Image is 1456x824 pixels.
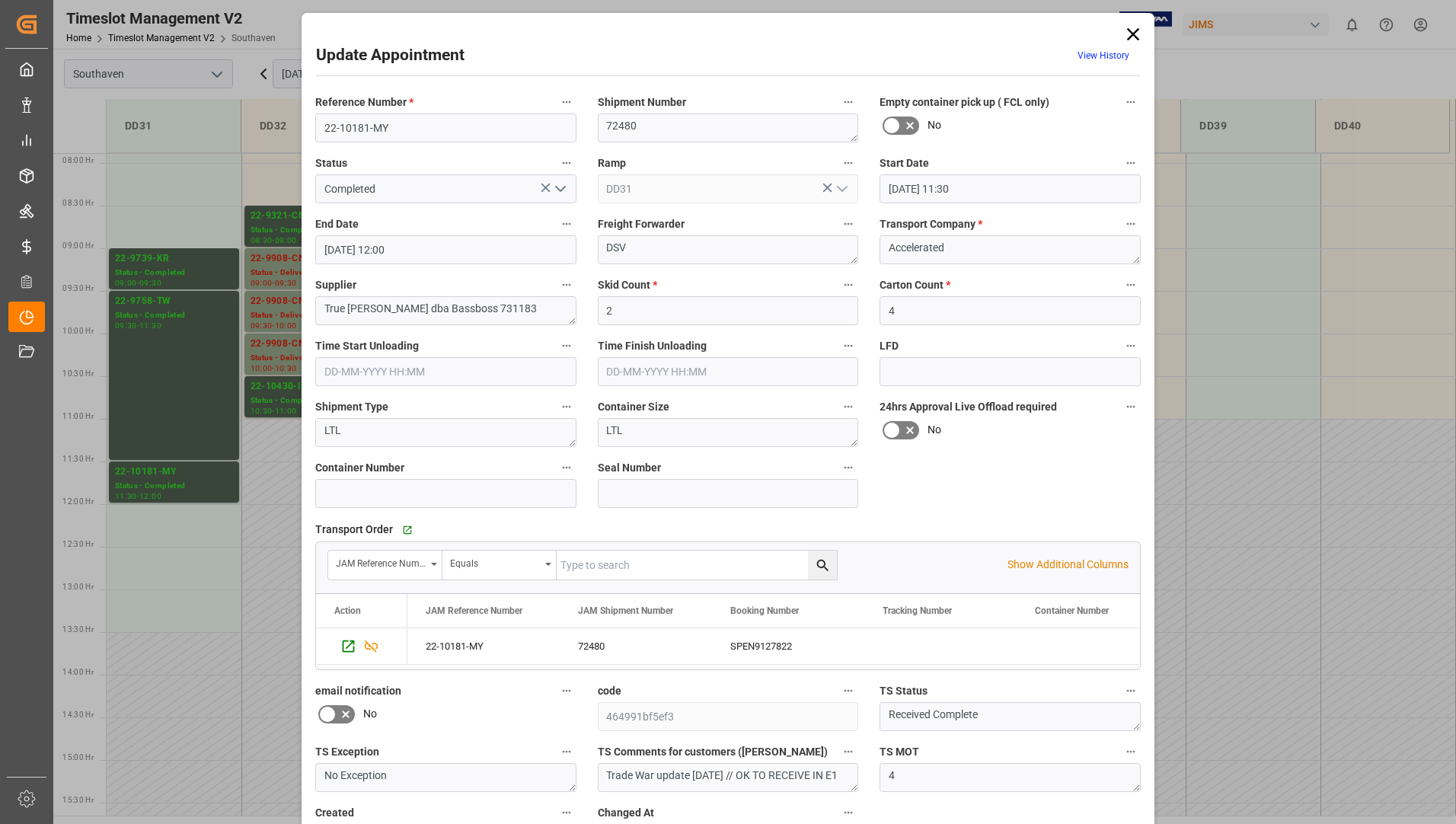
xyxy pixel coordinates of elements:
span: Changed At [598,805,654,821]
span: Tracking Number [883,605,952,616]
span: JAM Shipment Number [578,605,673,616]
button: TS Exception [557,742,576,762]
button: Status [557,153,576,173]
button: 24hrs Approval Live Offload required [1121,397,1141,417]
span: Container Number [315,460,404,476]
span: Booking Number [730,605,799,616]
button: Container Size [838,397,858,417]
span: TS Comments for customers ([PERSON_NAME]) [598,744,828,760]
button: Shipment Number [838,92,858,112]
span: No [928,422,941,438]
button: Seal Number [838,458,858,477]
button: search button [808,551,837,580]
span: email notification [315,683,401,699]
button: Reference Number * [557,92,576,112]
span: No [928,117,941,133]
button: Time Start Unloading [557,336,576,356]
span: No [363,706,377,722]
textarea: LTL [315,418,576,447]
textarea: DSV [598,235,859,264]
button: End Date [557,214,576,234]
textarea: Trade War update [DATE] // OK TO RECEIVE IN E1 [598,763,859,792]
button: Freight Forwarder [838,214,858,234]
span: Freight Forwarder [598,216,685,232]
textarea: No Exception [315,763,576,792]
textarea: Accelerated [880,235,1141,264]
span: Carton Count [880,277,950,293]
button: Transport Company * [1121,214,1141,234]
span: Ramp [598,155,626,171]
span: Container Size [598,399,669,415]
input: Type to search/select [598,174,859,203]
button: open menu [548,177,570,201]
div: JAM Reference Number [336,553,426,570]
span: Shipment Number [598,94,686,110]
span: TS MOT [880,744,919,760]
input: Type to search/select [315,174,576,203]
span: Supplier [315,277,356,293]
span: 24hrs Approval Live Offload required [880,399,1057,415]
span: Reference Number [315,94,413,110]
span: Skid Count [598,277,657,293]
span: JAM Reference Number [426,605,522,616]
span: TS Exception [315,744,379,760]
input: DD-MM-YYYY HH:MM [315,235,576,264]
button: Carton Count * [1121,275,1141,295]
button: code [838,681,858,701]
span: Empty container pick up ( FCL only) [880,94,1049,110]
a: View History [1078,50,1129,61]
span: Shipment Type [315,399,388,415]
button: Supplier [557,275,576,295]
textarea: LTL [598,418,859,447]
span: Container Number [1035,605,1109,616]
input: DD-MM-YYYY HH:MM [598,357,859,386]
button: Shipment Type [557,397,576,417]
span: code [598,683,621,699]
button: email notification [557,681,576,701]
div: Press SPACE to select this row. [316,628,407,665]
div: Equals [450,553,540,570]
button: Start Date [1121,153,1141,173]
span: Time Finish Unloading [598,338,707,354]
input: Type to search [557,551,837,580]
span: TS Status [880,683,928,699]
textarea: Received Complete [880,702,1141,731]
button: Time Finish Unloading [838,336,858,356]
button: Created [557,803,576,822]
textarea: 72480 [598,113,859,142]
button: Empty container pick up ( FCL only) [1121,92,1141,112]
textarea: True [PERSON_NAME] dba Bassboss 731183 [315,296,576,325]
textarea: 4 [880,763,1141,792]
span: Time Start Unloading [315,338,419,354]
button: TS Status [1121,681,1141,701]
button: TS MOT [1121,742,1141,762]
button: open menu [442,551,557,580]
h2: Update Appointment [316,43,465,68]
div: Action [334,605,361,616]
button: Skid Count * [838,275,858,295]
button: TS Comments for customers ([PERSON_NAME]) [838,742,858,762]
button: Container Number [557,458,576,477]
span: Status [315,155,347,171]
span: LFD [880,338,899,354]
input: DD-MM-YYYY HH:MM [880,174,1141,203]
button: Changed At [838,803,858,822]
button: LFD [1121,336,1141,356]
button: open menu [328,551,442,580]
p: Show Additional Columns [1007,557,1129,573]
input: DD-MM-YYYY HH:MM [315,357,576,386]
span: End Date [315,216,359,232]
span: Seal Number [598,460,661,476]
span: Created [315,805,354,821]
button: Ramp [838,153,858,173]
div: 22-10181-MY [407,628,560,664]
button: open menu [830,177,853,201]
div: SPEN9127822 [712,628,864,664]
span: Start Date [880,155,929,171]
span: Transport Company [880,216,982,232]
span: Transport Order [315,522,393,538]
div: 72480 [560,628,712,664]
